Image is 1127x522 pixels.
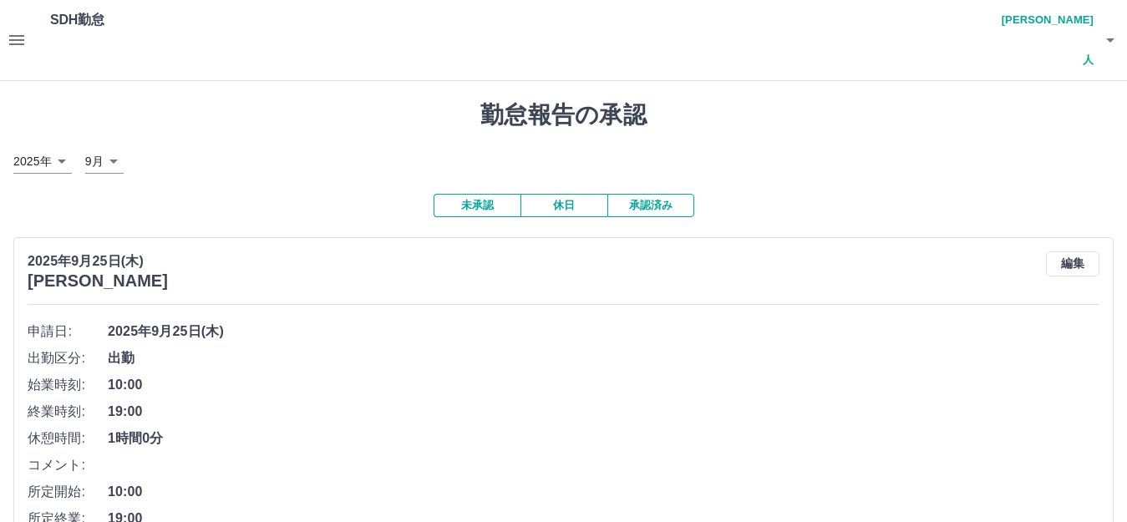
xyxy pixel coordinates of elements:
button: 承認済み [607,194,694,217]
span: 19:00 [108,402,1099,422]
p: 2025年9月25日(木) [28,251,168,271]
span: 1時間0分 [108,428,1099,449]
span: 10:00 [108,375,1099,395]
button: 未承認 [434,194,520,217]
span: 10:00 [108,482,1099,502]
button: 休日 [520,194,607,217]
span: コメント: [28,455,108,475]
span: 出勤区分: [28,348,108,368]
span: 申請日: [28,322,108,342]
span: 所定開始: [28,482,108,502]
span: 終業時刻: [28,402,108,422]
span: 休憩時間: [28,428,108,449]
div: 9月 [85,150,124,174]
span: 2025年9月25日(木) [108,322,1099,342]
span: 出勤 [108,348,1099,368]
span: 始業時刻: [28,375,108,395]
h1: 勤怠報告の承認 [13,101,1114,129]
div: 2025年 [13,150,72,174]
h3: [PERSON_NAME] [28,271,168,291]
button: 編集 [1046,251,1099,276]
